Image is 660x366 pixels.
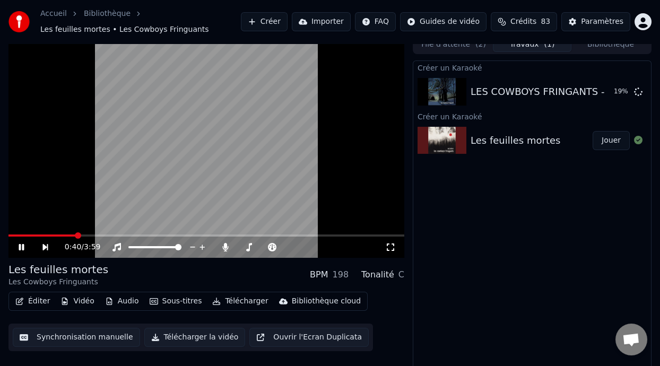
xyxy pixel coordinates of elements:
[145,294,206,309] button: Sous-titres
[355,12,396,31] button: FAQ
[40,8,241,35] nav: breadcrumb
[493,37,571,52] button: Travaux
[84,8,131,19] a: Bibliothèque
[40,24,209,35] span: Les feuilles mortes • Les Cowboys Fringuants
[241,12,288,31] button: Créer
[491,12,557,31] button: Crédits83
[400,12,487,31] button: Guides de vidéo
[413,110,651,123] div: Créer un Karaoké
[310,268,328,281] div: BPM
[475,39,486,50] span: ( 2 )
[581,16,623,27] div: Paramètres
[471,133,560,148] div: Les feuilles mortes
[593,131,630,150] button: Jouer
[414,37,493,52] button: File d'attente
[413,61,651,74] div: Créer un Karaoké
[8,11,30,32] img: youka
[292,12,351,31] button: Importer
[292,296,361,307] div: Bibliothèque cloud
[208,294,272,309] button: Télécharger
[8,262,108,277] div: Les feuilles mortes
[65,242,81,252] span: 0:40
[510,16,536,27] span: Crédits
[398,268,404,281] div: C
[541,16,550,27] span: 83
[615,324,647,355] a: Ouvrir le chat
[544,39,555,50] span: ( 1 )
[101,294,143,309] button: Audio
[13,328,140,347] button: Synchronisation manuelle
[84,242,100,252] span: 3:59
[361,268,394,281] div: Tonalité
[65,242,90,252] div: /
[8,277,108,287] div: Les Cowboys Fringuants
[11,294,54,309] button: Éditer
[561,12,630,31] button: Paramètres
[614,88,630,96] div: 19 %
[40,8,67,19] a: Accueil
[144,328,246,347] button: Télécharger la vidéo
[332,268,349,281] div: 198
[56,294,98,309] button: Vidéo
[249,328,369,347] button: Ouvrir l'Ecran Duplicata
[571,37,650,52] button: Bibliothèque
